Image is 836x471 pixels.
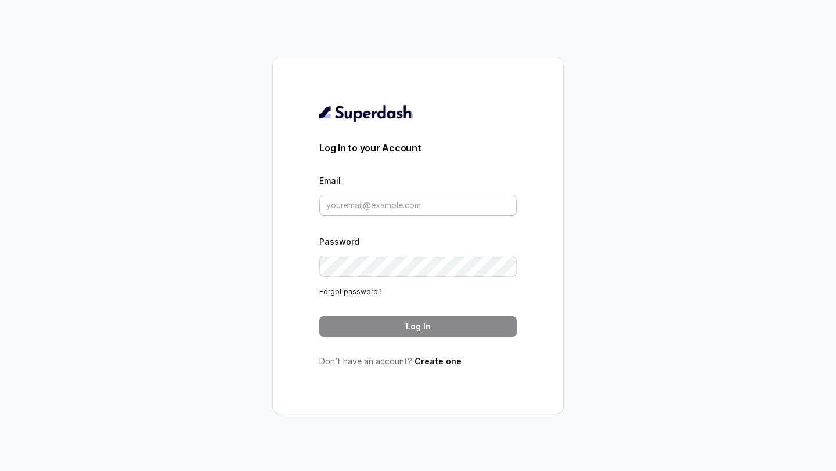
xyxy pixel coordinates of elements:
a: Create one [415,356,462,366]
p: Don’t have an account? [319,356,517,367]
h3: Log In to your Account [319,141,517,155]
button: Log In [319,316,517,337]
img: light.svg [319,104,413,122]
input: youremail@example.com [319,195,517,216]
a: Forgot password? [319,287,382,296]
label: Password [319,237,359,247]
label: Email [319,176,341,186]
